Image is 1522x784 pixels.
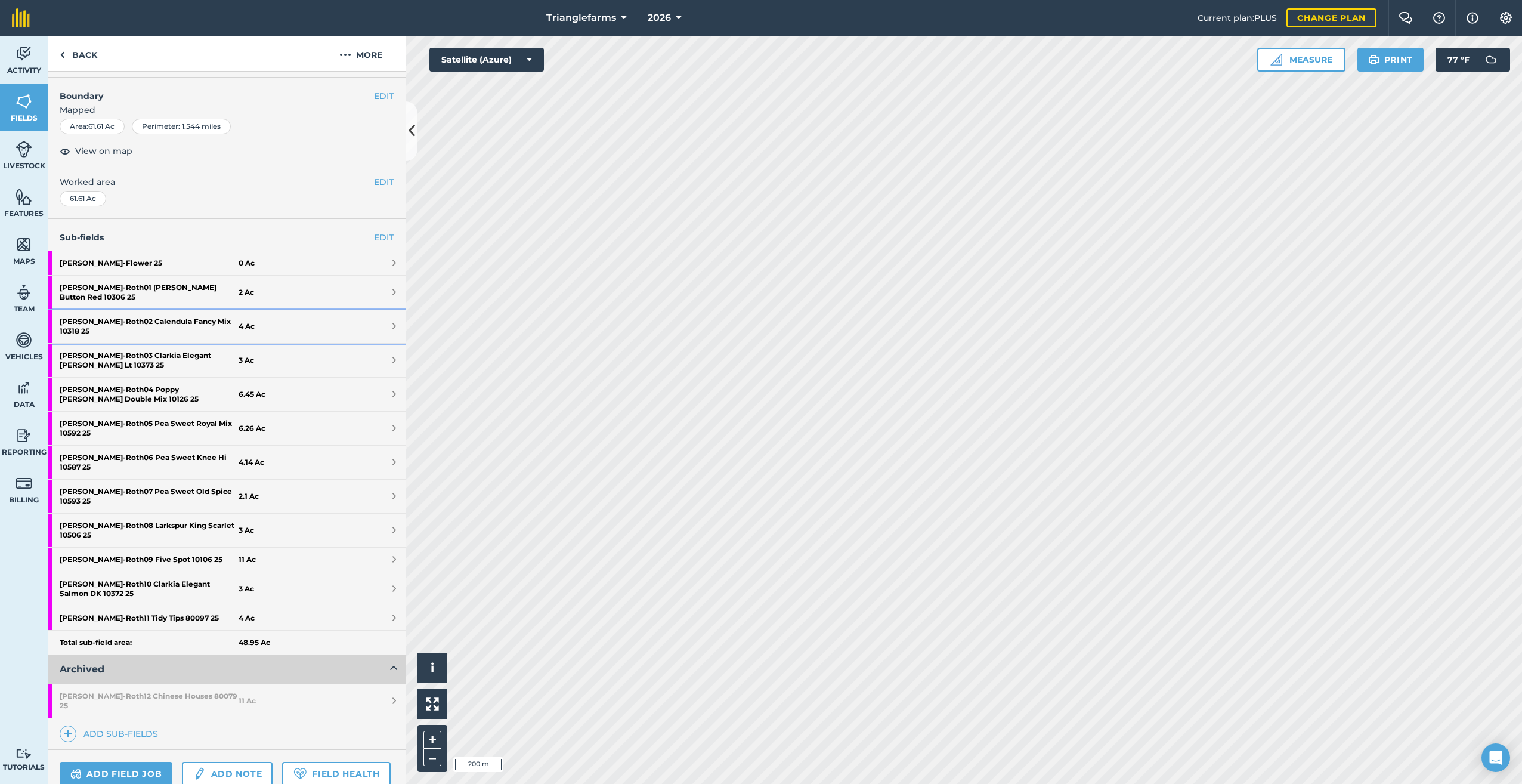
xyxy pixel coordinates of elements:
[48,606,406,630] a: [PERSON_NAME]-Roth11 Tidy Tips 80097 254 Ac
[374,175,394,189] button: EDIT
[239,458,264,467] strong: 4.14 Ac
[48,446,406,479] a: [PERSON_NAME]-Roth06 Pea Sweet Knee Hi 10587 254.14 Ac
[48,514,406,547] a: [PERSON_NAME]-Roth08 Larkspur King Scarlet 10506 253 Ac
[48,572,406,606] a: [PERSON_NAME]-Roth10 Clarkia Elegant Salmon DK 10372 253 Ac
[64,727,72,741] img: svg+xml;base64,PHN2ZyB4bWxucz0iaHR0cDovL3d3dy53My5vcmcvMjAwMC9zdmciIHdpZHRoPSIxNCIgaGVpZ2h0PSIyNC...
[1481,743,1510,772] div: Open Intercom Messenger
[48,480,406,513] a: [PERSON_NAME]-Roth07 Pea Sweet Old Spice 10593 252.1 Ac
[1399,12,1413,24] img: Two speech bubbles overlapping with the left bubble in the forefront
[12,8,30,27] img: fieldmargin Logo
[60,638,239,647] strong: Total sub-field area:
[1357,48,1424,72] button: Print
[16,140,32,158] img: svg+xml;base64,PD94bWwgdmVyc2lvbj0iMS4wIiBlbmNvZGluZz0idXRmLTgiPz4KPCEtLSBHZW5lcmF0b3I6IEFkb2JlIE...
[1270,54,1282,66] img: Ruler icon
[16,236,32,254] img: svg+xml;base64,PHN2ZyB4bWxucz0iaHR0cDovL3d3dy53My5vcmcvMjAwMC9zdmciIHdpZHRoPSI1NiIgaGVpZ2h0PSI2MC...
[16,379,32,397] img: svg+xml;base64,PD94bWwgdmVyc2lvbj0iMS4wIiBlbmNvZGluZz0idXRmLTgiPz4KPCEtLSBHZW5lcmF0b3I6IEFkb2JlIE...
[132,119,231,134] div: Perimeter : 1.544 miles
[48,344,406,377] a: [PERSON_NAME]-Roth03 Clarkia Elegant [PERSON_NAME] Lt 10373 253 Ac
[239,696,256,706] strong: 11 Ac
[60,378,239,411] strong: [PERSON_NAME] - Roth04 Poppy [PERSON_NAME] Double Mix 10126 25
[48,78,374,103] h4: Boundary
[60,310,239,343] strong: [PERSON_NAME] - Roth02 Calendula Fancy Mix 10318 25
[48,310,406,343] a: [PERSON_NAME]-Roth02 Calendula Fancy Mix 10318 254 Ac
[48,36,109,71] a: Back
[193,767,206,781] img: svg+xml;base64,PD94bWwgdmVyc2lvbj0iMS4wIiBlbmNvZGluZz0idXRmLTgiPz4KPCEtLSBHZW5lcmF0b3I6IEFkb2JlIE...
[239,584,254,594] strong: 3 Ac
[423,731,441,749] button: +
[239,492,259,501] strong: 2.1 Ac
[239,526,254,535] strong: 3 Ac
[374,231,394,244] a: EDIT
[423,749,441,766] button: –
[48,548,406,572] a: [PERSON_NAME]-Roth09 Five Spot 10106 2511 Ac
[60,480,239,513] strong: [PERSON_NAME] - Roth07 Pea Sweet Old Spice 10593 25
[60,344,239,377] strong: [PERSON_NAME] - Roth03 Clarkia Elegant [PERSON_NAME] Lt 10373 25
[429,48,544,72] button: Satellite (Azure)
[60,276,239,309] strong: [PERSON_NAME] - Roth01 [PERSON_NAME] Button Red 10306 25
[239,390,265,399] strong: 6.45 Ac
[60,684,239,718] strong: [PERSON_NAME] - Roth12 Chinese Houses 80079 25
[70,767,82,781] img: svg+xml;base64,PD94bWwgdmVyc2lvbj0iMS4wIiBlbmNvZGluZz0idXRmLTgiPz4KPCEtLSBHZW5lcmF0b3I6IEFkb2JlIE...
[48,412,406,445] a: [PERSON_NAME]-Roth05 Pea Sweet Royal Mix 10592 256.26 Ac
[16,474,32,492] img: svg+xml;base64,PD94bWwgdmVyc2lvbj0iMS4wIiBlbmNvZGluZz0idXRmLTgiPz4KPCEtLSBHZW5lcmF0b3I6IEFkb2JlIE...
[239,424,265,433] strong: 6.26 Ac
[16,331,32,349] img: svg+xml;base64,PD94bWwgdmVyc2lvbj0iMS4wIiBlbmNvZGluZz0idXRmLTgiPz4KPCEtLSBHZW5lcmF0b3I6IEFkb2JlIE...
[60,175,394,189] span: Worked area
[1447,48,1470,72] span: 77 ° F
[60,446,239,479] strong: [PERSON_NAME] - Roth06 Pea Sweet Knee Hi 10587 25
[60,48,65,62] img: svg+xml;base64,PHN2ZyB4bWxucz0iaHR0cDovL3d3dy53My5vcmcvMjAwMC9zdmciIHdpZHRoPSI5IiBoZWlnaHQ9IjI0Ii...
[60,572,239,606] strong: [PERSON_NAME] - Roth10 Clarkia Elegant Salmon DK 10372 25
[60,191,106,206] div: 61.61 Ac
[426,697,439,711] img: Four arrows, one pointing top left, one top right, one bottom right and the last bottom left
[75,144,132,158] span: View on map
[16,45,32,63] img: svg+xml;base64,PD94bWwgdmVyc2lvbj0iMS4wIiBlbmNvZGluZz0idXRmLTgiPz4KPCEtLSBHZW5lcmF0b3I6IEFkb2JlIE...
[60,144,132,158] button: View on map
[316,36,406,71] button: More
[339,48,351,62] img: svg+xml;base64,PHN2ZyB4bWxucz0iaHR0cDovL3d3dy53My5vcmcvMjAwMC9zdmciIHdpZHRoPSIyMCIgaGVpZ2h0PSIyNC...
[48,103,406,116] span: Mapped
[546,11,616,25] span: Trianglefarms
[16,283,32,301] img: svg+xml;base64,PD94bWwgdmVyc2lvbj0iMS4wIiBlbmNvZGluZz0idXRmLTgiPz4KPCEtLSBHZW5lcmF0b3I6IEFkb2JlIE...
[48,378,406,411] a: [PERSON_NAME]-Roth04 Poppy [PERSON_NAME] Double Mix 10126 256.45 Ac
[16,427,32,445] img: svg+xml;base64,PD94bWwgdmVyc2lvbj0iMS4wIiBlbmNvZGluZz0idXRmLTgiPz4KPCEtLSBHZW5lcmF0b3I6IEFkb2JlIE...
[417,653,447,683] button: i
[239,638,270,647] strong: 48.95 Ac
[60,119,125,134] div: Area : 61.61 Ac
[1436,48,1510,72] button: 77 °F
[60,514,239,547] strong: [PERSON_NAME] - Roth08 Larkspur King Scarlet 10506 25
[16,748,32,760] img: svg+xml;base64,PD94bWwgdmVyc2lvbj0iMS4wIiBlbmNvZGluZz0idXRmLTgiPz4KPCEtLSBHZW5lcmF0b3I6IEFkb2JlIE...
[648,11,671,25] span: 2026
[239,258,255,268] strong: 0 Ac
[48,276,406,309] a: [PERSON_NAME]-Roth01 [PERSON_NAME] Button Red 10306 252 Ac
[239,613,255,623] strong: 4 Ac
[48,684,406,718] a: [PERSON_NAME]-Roth12 Chinese Houses 80079 2511 Ac
[48,655,406,684] button: Archived
[431,660,434,675] span: i
[60,144,70,158] img: svg+xml;base64,PHN2ZyB4bWxucz0iaHR0cDovL3d3dy53My5vcmcvMjAwMC9zdmciIHdpZHRoPSIxOCIgaGVpZ2h0PSIyNC...
[239,288,254,297] strong: 2 Ac
[1257,48,1345,72] button: Measure
[16,188,32,206] img: svg+xml;base64,PHN2ZyB4bWxucz0iaHR0cDovL3d3dy53My5vcmcvMjAwMC9zdmciIHdpZHRoPSI1NiIgaGVpZ2h0PSI2MC...
[239,322,255,331] strong: 4 Ac
[48,231,406,244] h4: Sub-fields
[1467,11,1478,25] img: svg+xml;base64,PHN2ZyB4bWxucz0iaHR0cDovL3d3dy53My5vcmcvMjAwMC9zdmciIHdpZHRoPSIxNyIgaGVpZ2h0PSIxNy...
[60,251,239,275] strong: [PERSON_NAME] - Flower 25
[1432,12,1446,24] img: A question mark icon
[239,356,254,365] strong: 3 Ac
[60,606,239,630] strong: [PERSON_NAME] - Roth11 Tidy Tips 80097 25
[60,412,239,445] strong: [PERSON_NAME] - Roth05 Pea Sweet Royal Mix 10592 25
[1479,48,1503,72] img: svg+xml;base64,PD94bWwgdmVyc2lvbj0iMS4wIiBlbmNvZGluZz0idXRmLTgiPz4KPCEtLSBHZW5lcmF0b3I6IEFkb2JlIE...
[239,555,256,564] strong: 11 Ac
[1499,12,1513,24] img: A cog icon
[374,89,394,103] button: EDIT
[48,251,406,275] a: [PERSON_NAME]-Flower 250 Ac
[60,726,163,742] a: Add sub-fields
[1198,11,1277,24] span: Current plan : PLUS
[1368,53,1379,67] img: svg+xml;base64,PHN2ZyB4bWxucz0iaHR0cDovL3d3dy53My5vcmcvMjAwMC9zdmciIHdpZHRoPSIxOSIgaGVpZ2h0PSIyNC...
[1286,8,1376,27] a: Change plan
[16,92,32,110] img: svg+xml;base64,PHN2ZyB4bWxucz0iaHR0cDovL3d3dy53My5vcmcvMjAwMC9zdmciIHdpZHRoPSI1NiIgaGVpZ2h0PSI2MC...
[60,548,239,572] strong: [PERSON_NAME] - Roth09 Five Spot 10106 25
